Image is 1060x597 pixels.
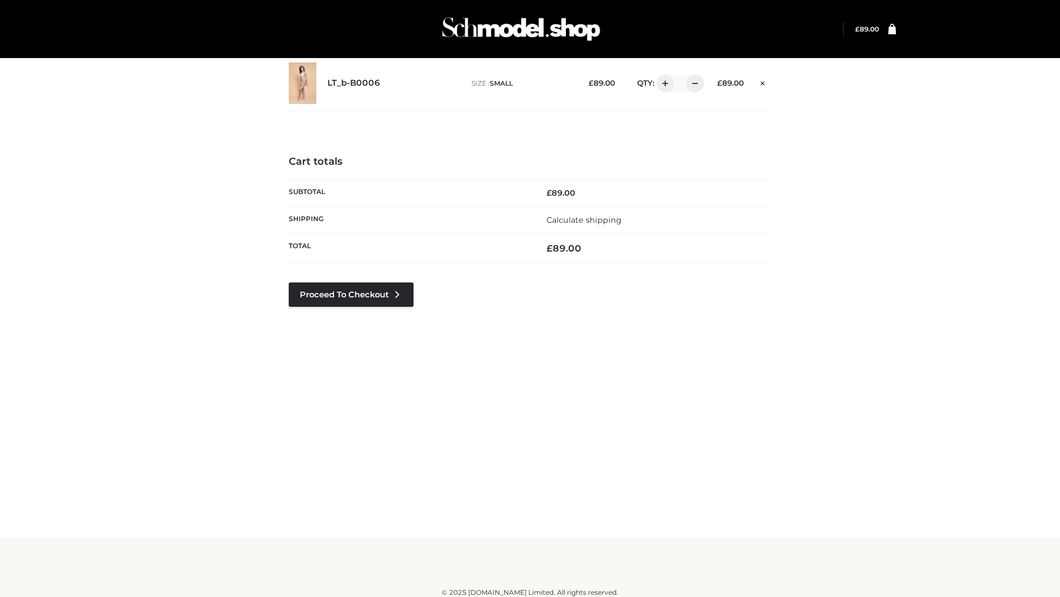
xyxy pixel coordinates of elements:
span: £ [855,25,860,33]
h4: Cart totals [289,156,771,168]
a: £89.00 [855,25,879,33]
th: Shipping [289,206,530,233]
span: SMALL [490,79,513,87]
bdi: 89.00 [717,78,744,87]
a: Remove this item [755,75,771,89]
span: £ [547,243,553,254]
div: QTY: [626,75,700,92]
bdi: 89.00 [547,243,581,254]
a: Calculate shipping [547,215,622,225]
img: Schmodel Admin 964 [438,7,604,51]
a: Proceed to Checkout [289,282,414,307]
span: £ [547,188,552,198]
span: £ [589,78,593,87]
a: LT_b-B0006 [327,78,380,88]
th: Subtotal [289,179,530,206]
bdi: 89.00 [589,78,615,87]
bdi: 89.00 [547,188,575,198]
th: Total [289,234,530,263]
bdi: 89.00 [855,25,879,33]
span: £ [717,78,722,87]
p: size : [471,78,571,88]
